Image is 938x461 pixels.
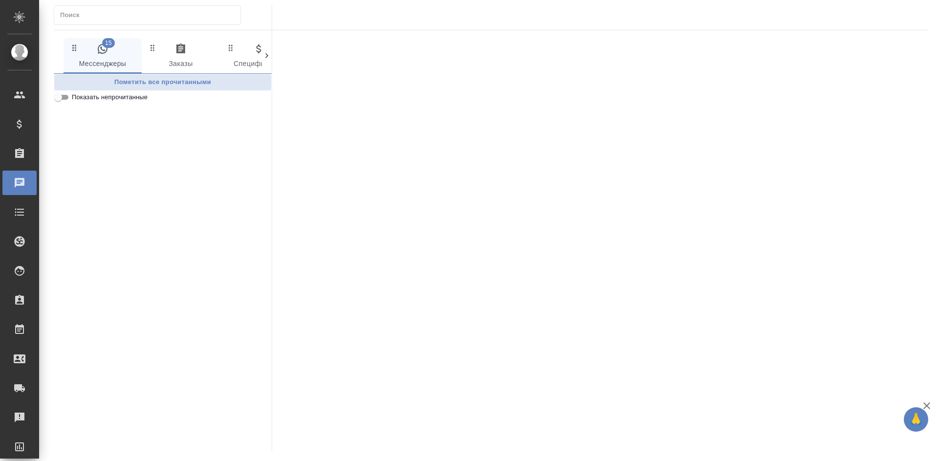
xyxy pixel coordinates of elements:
[60,8,240,22] input: Поиск
[148,43,157,52] svg: Зажми и перетащи, чтобы поменять порядок вкладок
[148,43,214,70] span: Заказы
[54,74,272,91] button: Пометить все прочитанными
[226,43,292,70] span: Спецификации
[102,38,115,48] span: 15
[908,409,924,430] span: 🙏
[226,43,235,52] svg: Зажми и перетащи, чтобы поменять порядок вкладок
[70,43,79,52] svg: Зажми и перетащи, чтобы поменять порядок вкладок
[69,43,136,70] span: Мессенджеры
[59,77,266,88] span: Пометить все прочитанными
[72,92,148,102] span: Показать непрочитанные
[904,407,928,432] button: 🙏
